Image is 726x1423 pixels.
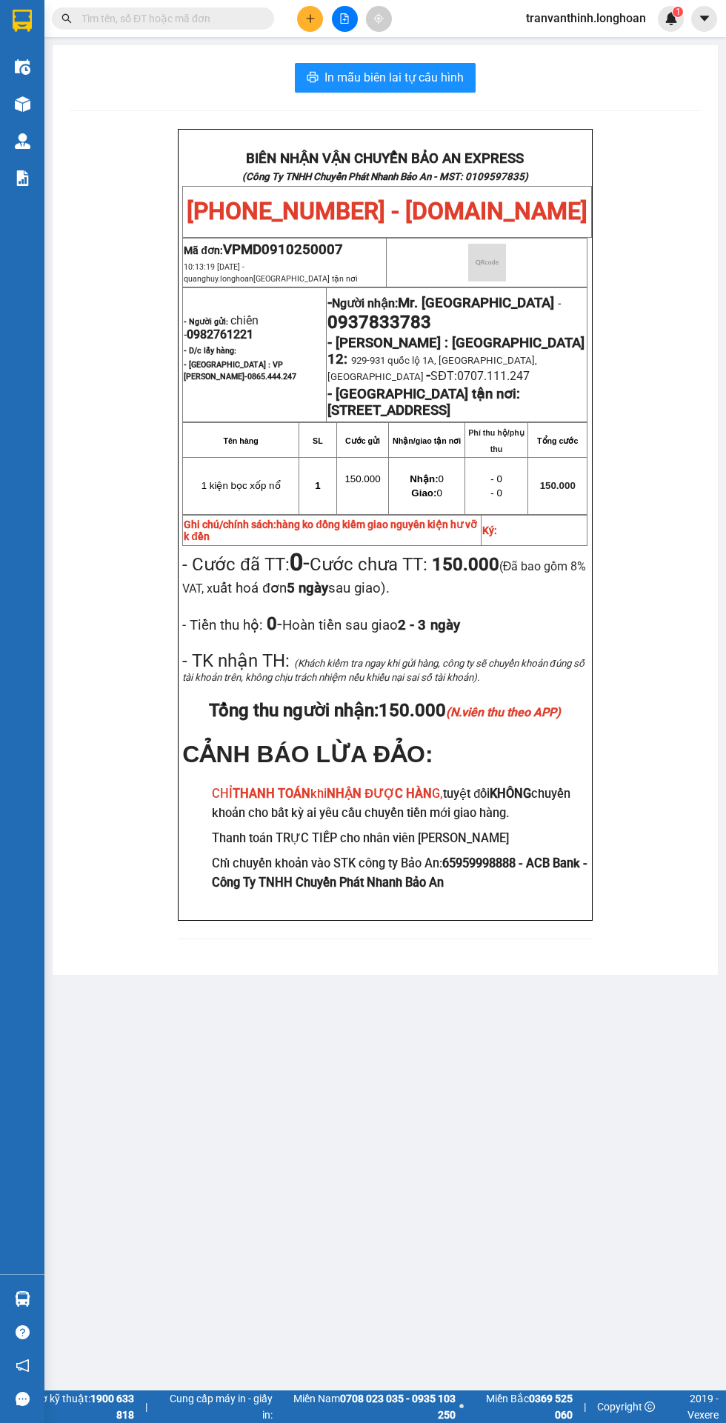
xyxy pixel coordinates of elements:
strong: 65959998888 - ACB Bank - Công Ty TNHH Chuyển Phát Nhanh Bảo An [212,856,587,890]
span: 0 [411,487,442,499]
span: | [584,1399,586,1415]
span: Cung cấp máy in - giấy in: [159,1390,273,1423]
span: 0707.111.247 [457,369,530,383]
span: 0865.444.247 [247,372,296,381]
span: VPMD0910250007 [223,241,343,258]
strong: KHÔNG [490,787,531,801]
strong: - Người gửi: [184,317,228,327]
strong: Cước gửi [345,436,380,445]
span: | [145,1399,147,1415]
span: - 0 [490,487,502,499]
strong: 1900 633 818 [90,1393,134,1421]
span: quanghuy.longhoan [184,274,358,284]
span: caret-down [698,12,711,25]
h3: Chỉ chuyển khoản vào STK công ty Bảo An: [212,854,587,892]
strong: 150.000 [432,554,499,575]
span: 1 [315,480,320,491]
span: Miền Nam [276,1390,456,1423]
span: [GEOGRAPHIC_DATA] tận nơi [253,274,358,284]
span: [PHONE_NUMBER] - [DOMAIN_NAME] [187,197,587,225]
span: chiến - [184,313,259,341]
span: - [PERSON_NAME] : [GEOGRAPHIC_DATA] 12: [327,335,585,367]
span: 929-931 quốc lộ 1A, [GEOGRAPHIC_DATA], [GEOGRAPHIC_DATA] [327,355,537,382]
strong: [STREET_ADDRESS] [327,402,450,419]
span: notification [16,1359,30,1373]
strong: - [GEOGRAPHIC_DATA] tận nơi: [327,386,520,402]
span: search [61,13,72,24]
span: 0982761221 [187,327,253,341]
span: (Khách kiểm tra ngay khi gửi hàng, công ty sẽ chuyển khoản đúng số tài khoản trên, không chịu trá... [182,658,584,683]
strong: THANH TOÁN [233,787,310,801]
span: Cước chưa TT: [182,554,586,597]
strong: - D/c lấy hàng: [184,346,236,356]
h3: tuyệt đối chuyển khoản cho bất kỳ ai yêu cầu chuyển tiền mới giao hàng. [212,784,587,822]
span: - Tiền thu hộ: [182,617,263,633]
span: hàng ko đồng kiểm giao nguyên kiện hư vỡ k đền [184,519,477,542]
span: 150.000 [379,700,561,721]
button: file-add [332,6,358,32]
span: uất hoá đơn sau giao). [213,580,389,596]
span: file-add [339,13,350,24]
img: icon-new-feature [665,12,678,25]
span: - TK nhận TH: [182,650,290,671]
em: (N.viên thu theo APP) [446,705,561,719]
strong: Nhận: [410,473,438,484]
strong: Ký: [482,524,497,536]
span: In mẫu biên lai tự cấu hình [324,68,464,87]
span: - [290,548,310,576]
img: warehouse-icon [15,96,30,112]
span: - 0 [490,473,502,484]
input: Tìm tên, số ĐT hoặc mã đơn [81,10,256,27]
button: plus [297,6,323,32]
span: SĐT: [430,369,457,383]
img: warehouse-icon [15,59,30,75]
strong: 0 [263,613,277,634]
strong: 0369 525 060 [529,1393,573,1421]
span: Hoàn tiền sau giao [282,617,460,633]
span: - Cước đã TT: [182,554,309,575]
span: Mã đơn: [184,244,343,256]
span: - [554,296,561,310]
strong: (Công Ty TNHH Chuyển Phát Nhanh Bảo An - MST: 0109597835) [242,171,528,182]
button: printerIn mẫu biên lai tự cấu hình [295,63,476,93]
strong: Phí thu hộ/phụ thu [468,428,524,453]
span: Người nhận: [332,296,554,310]
strong: - [327,295,554,311]
button: aim [366,6,392,32]
strong: 0708 023 035 - 0935 103 250 [340,1393,456,1421]
strong: Giao: [411,487,436,499]
strong: Ghi chú/chính sách: [184,519,477,542]
span: CHỈ khi G, [212,787,443,801]
strong: 2 - 3 [398,617,460,633]
img: warehouse-icon [15,1291,30,1307]
sup: 1 [673,7,683,17]
span: - [263,613,460,634]
button: caret-down [691,6,717,32]
h3: Thanh toán TRỰC TIẾP cho nhân viên [PERSON_NAME] [212,829,587,848]
span: plus [305,13,316,24]
span: 10:13:19 [DATE] - [184,262,358,284]
strong: 5 ngày [287,580,328,596]
span: ⚪️ [459,1404,464,1410]
span: - [426,367,430,384]
strong: BIÊN NHẬN VẬN CHUYỂN BẢO AN EXPRESS [246,150,524,167]
span: printer [307,71,319,85]
span: 1 [675,7,680,17]
strong: NHẬN ĐƯỢC HÀN [327,787,432,801]
img: logo-vxr [13,10,32,32]
span: question-circle [16,1325,30,1339]
span: Tổng thu người nhận: [209,700,561,721]
span: 150.000 [540,480,576,491]
strong: Tổng cước [537,436,578,445]
img: solution-icon [15,170,30,186]
span: 150.000 [344,473,380,484]
img: qr-code [468,244,506,281]
span: 1 kiện bọc xốp nổ [202,480,281,491]
span: CẢNH BÁO LỪA ĐẢO: [182,741,433,767]
img: warehouse-icon [15,133,30,149]
span: 0 [410,473,444,484]
span: aim [373,13,384,24]
span: message [16,1392,30,1406]
span: copyright [645,1402,655,1412]
span: - [GEOGRAPHIC_DATA] : VP [PERSON_NAME]- [184,360,296,381]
